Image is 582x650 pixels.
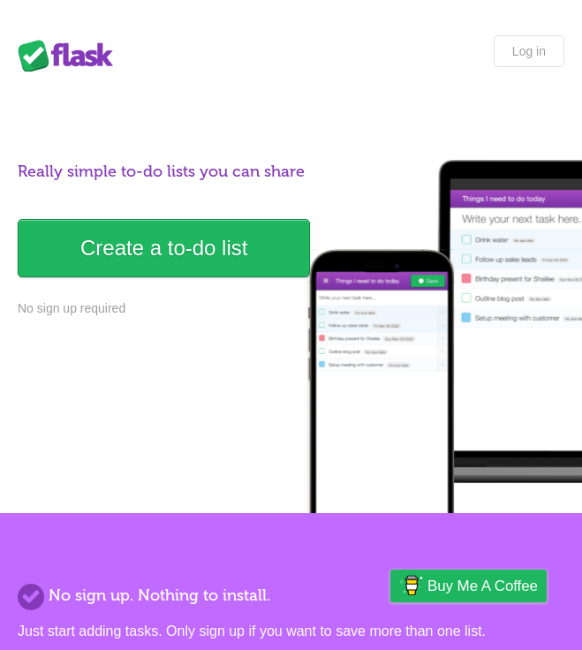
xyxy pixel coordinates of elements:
p: Just start adding tasks. Only sign up if you want to save more than one list. [18,621,564,642]
img: Buy me a coffee [399,571,423,601]
span: Buy me a coffee [427,571,538,601]
p: No sign up required [18,299,564,318]
h2: No sign up. Nothing to install. [18,584,564,608]
a: Create a to-do list [18,219,310,277]
h1: Really simple to-do lists you can share [18,160,564,184]
a: Log in [494,35,564,67]
a: Buy me a coffee [390,570,547,602]
div: Flask Lists [18,40,124,72]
